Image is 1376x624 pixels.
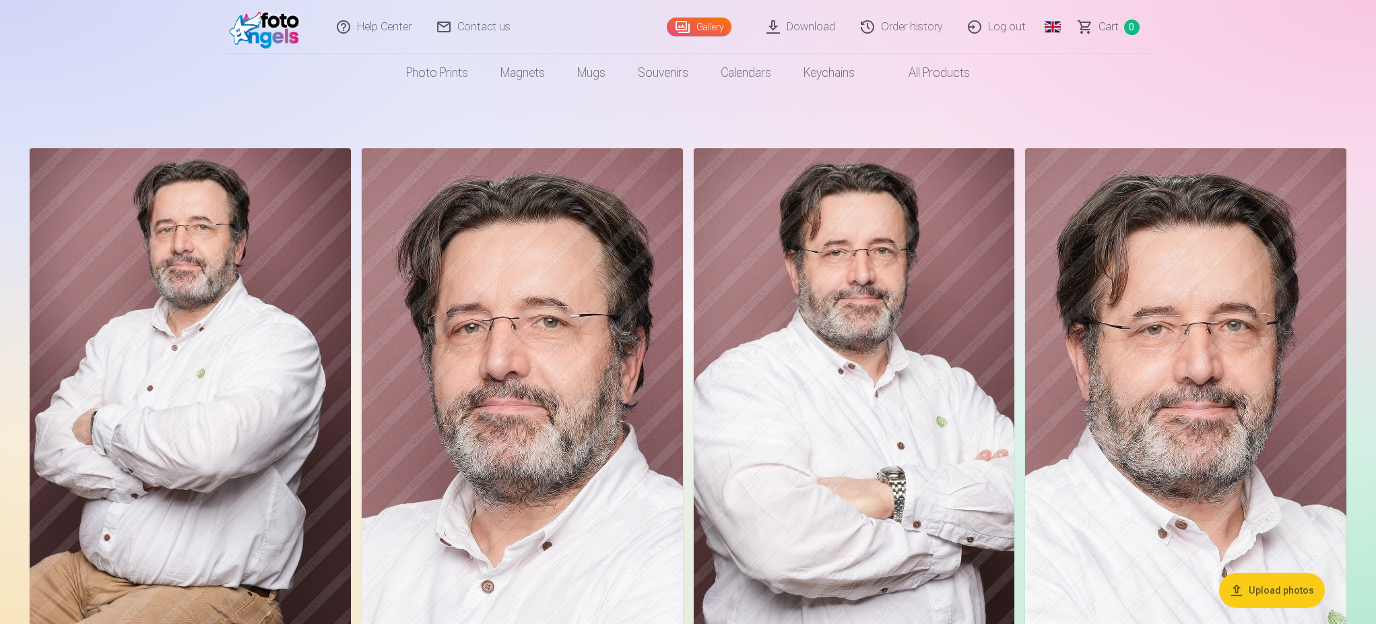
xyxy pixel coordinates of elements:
a: Calendars [705,54,787,92]
a: Keychains [787,54,871,92]
a: Mugs [561,54,622,92]
a: Gallery [667,18,731,36]
button: Upload photos [1219,573,1325,608]
a: Souvenirs [622,54,705,92]
a: Magnets [484,54,561,92]
span: 0 [1124,20,1140,35]
a: All products [871,54,986,92]
a: Photo prints [390,54,484,92]
img: /fa1 [229,5,306,49]
span: Сart [1099,19,1119,35]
